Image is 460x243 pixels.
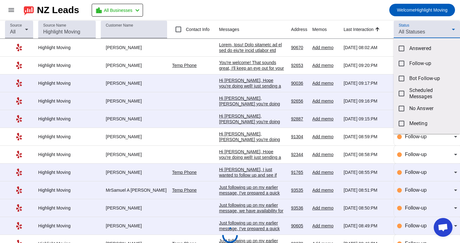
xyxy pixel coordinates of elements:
div: Open chat [434,218,452,237]
span: Answered [409,45,455,52]
span: Bot Follow-up [409,75,455,82]
span: Follow-up [409,60,455,67]
span: Scheduled Messages [409,87,455,100]
span: No Answer [409,105,455,112]
span: Meeting [409,120,455,127]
